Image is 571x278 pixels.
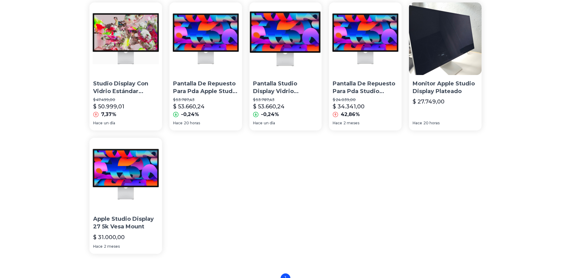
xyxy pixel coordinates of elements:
[253,121,263,126] span: Hace
[253,80,318,95] p: Pantalla Studio Display Vidrio Nanotexturizado Plata Apple
[423,121,440,126] span: 20 horas
[329,2,402,75] img: Pantalla De Repuesto Para Pda Studio Display Apple - Distribuidor Autorizado
[413,121,422,126] span: Hace
[181,111,199,118] p: -0,24%
[333,97,398,102] p: $ 24.039,00
[101,111,116,118] p: 7,37%
[333,121,342,126] span: Hace
[264,121,275,126] span: un día
[93,97,158,102] p: $ 47.499,00
[253,102,285,111] p: $ 53.660,24
[93,80,158,95] p: Studio Display Con Vidrio Estándar Soporte Ajustables Apple
[93,102,124,111] p: $ 50.999,01
[89,2,162,75] img: Studio Display Con Vidrio Estándar Soporte Ajustables Apple
[104,121,115,126] span: un día
[89,2,162,130] a: Studio Display Con Vidrio Estándar Soporte Ajustables AppleStudio Display Con Vidrio Estándar Sop...
[93,121,103,126] span: Hace
[253,97,318,102] p: $ 53.787,43
[261,111,279,118] p: -0,24%
[413,80,478,95] p: Monitor Apple Studio Display Plateado
[249,2,322,130] a: Pantalla Studio Display Vidrio Nanotexturizado Plata ApplePantalla Studio Display Vidrio Nanotext...
[173,80,238,95] p: Pantalla De Repuesto Para Pda Apple Studio Display
[104,244,120,249] span: 2 meses
[343,121,359,126] span: 2 meses
[93,233,125,242] p: $ 31.000,00
[184,121,200,126] span: 20 horas
[169,2,242,75] img: Pantalla De Repuesto Para Pda Apple Studio Display
[169,2,242,130] a: Pantalla De Repuesto Para Pda Apple Studio DisplayPantalla De Repuesto Para Pda Apple Studio Disp...
[333,80,398,95] p: Pantalla De Repuesto Para Pda Studio Display Apple - Distribuidor Autorizado
[333,102,365,111] p: $ 34.341,00
[89,138,162,254] a: Apple Studio Display 27 5k Vesa MountApple Studio Display 27 5k Vesa Mount$ 31.000,00Hace2 meses
[409,2,482,75] img: Monitor Apple Studio Display Plateado
[341,111,360,118] p: 42,86%
[173,97,238,102] p: $ 53.787,43
[249,2,322,75] img: Pantalla Studio Display Vidrio Nanotexturizado Plata Apple
[93,215,158,231] p: Apple Studio Display 27 5k Vesa Mount
[329,2,402,130] a: Pantalla De Repuesto Para Pda Studio Display Apple - Distribuidor AutorizadoPantalla De Repuesto ...
[93,244,103,249] span: Hace
[89,138,162,210] img: Apple Studio Display 27 5k Vesa Mount
[173,102,205,111] p: $ 53.660,24
[413,97,444,106] p: $ 27.749,00
[409,2,482,130] a: Monitor Apple Studio Display PlateadoMonitor Apple Studio Display Plateado$ 27.749,00Hace20 horas
[173,121,183,126] span: Hace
